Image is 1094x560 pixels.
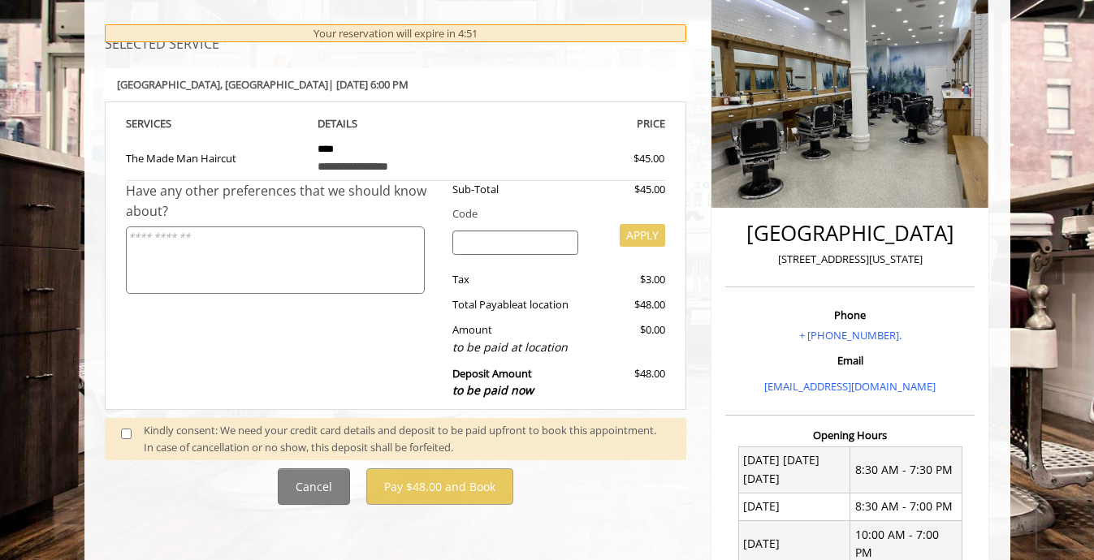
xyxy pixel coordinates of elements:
div: Code [440,205,665,222]
b: Deposit Amount [452,366,534,398]
td: [DATE] [738,493,850,520]
b: [GEOGRAPHIC_DATA] | [DATE] 6:00 PM [117,77,409,92]
div: Kindly consent: We need your credit card details and deposit to be paid upfront to book this appo... [144,422,670,456]
div: Total Payable [440,296,590,313]
span: , [GEOGRAPHIC_DATA] [220,77,328,92]
div: Tax [440,271,590,288]
button: Pay $48.00 and Book [366,468,513,505]
div: Have any other preferences that we should know about? [126,181,441,222]
div: $48.00 [590,365,665,400]
h3: Phone [729,309,971,321]
div: Sub-Total [440,181,590,198]
td: The Made Man Haircut [126,133,306,181]
div: Your reservation will expire in 4:51 [105,24,687,43]
div: $0.00 [590,321,665,356]
h3: SELECTED SERVICE [105,37,687,52]
th: DETAILS [305,114,486,133]
p: [STREET_ADDRESS][US_STATE] [729,251,971,268]
h2: [GEOGRAPHIC_DATA] [729,222,971,245]
a: [EMAIL_ADDRESS][DOMAIN_NAME] [764,379,936,394]
h3: Email [729,355,971,366]
span: S [166,116,171,131]
span: at location [517,297,569,312]
span: to be paid now [452,382,534,398]
div: Amount [440,321,590,356]
div: $45.00 [575,150,664,167]
td: [DATE] [DATE] [DATE] [738,446,850,493]
div: to be paid at location [452,338,578,356]
div: $45.00 [590,181,665,198]
th: PRICE [486,114,666,133]
div: $48.00 [590,296,665,313]
div: $3.00 [590,271,665,288]
h3: Opening Hours [725,429,975,441]
td: 8:30 AM - 7:30 PM [850,446,962,493]
button: APPLY [620,224,665,247]
th: SERVICE [126,114,306,133]
button: Cancel [278,468,350,505]
td: 8:30 AM - 7:00 PM [850,493,962,520]
a: + [PHONE_NUMBER]. [799,328,902,342]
